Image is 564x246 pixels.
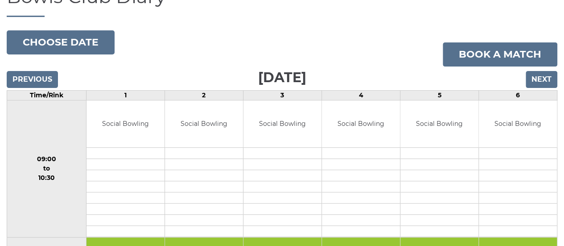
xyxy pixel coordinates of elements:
td: 1 [86,91,165,100]
td: 4 [321,91,400,100]
input: Previous [7,71,58,88]
td: Social Bowling [86,100,165,147]
td: 6 [478,91,557,100]
td: Social Bowling [243,100,321,147]
td: Social Bowling [322,100,400,147]
td: 2 [165,91,243,100]
td: 09:00 to 10:30 [7,100,86,238]
a: Book a match [443,42,557,67]
td: Social Bowling [479,100,557,147]
td: 3 [243,91,321,100]
input: Next [526,71,557,88]
td: 5 [400,91,478,100]
td: Time/Rink [7,91,86,100]
td: Social Bowling [400,100,478,147]
td: Social Bowling [165,100,243,147]
button: Choose date [7,30,115,54]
